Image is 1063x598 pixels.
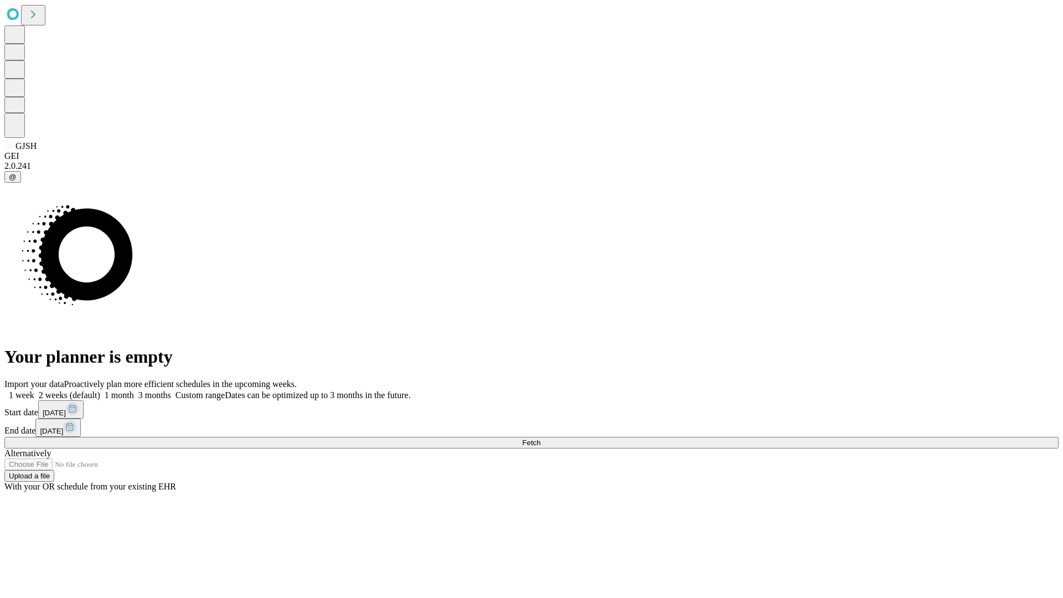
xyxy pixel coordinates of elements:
span: Fetch [522,439,540,447]
div: Start date [4,400,1059,419]
div: 2.0.241 [4,161,1059,171]
h1: Your planner is empty [4,347,1059,367]
span: Alternatively [4,448,51,458]
button: [DATE] [35,419,81,437]
span: GJSH [16,141,37,151]
span: 1 month [105,390,134,400]
span: With your OR schedule from your existing EHR [4,482,176,491]
span: Import your data [4,379,64,389]
span: [DATE] [43,409,66,417]
button: Upload a file [4,470,54,482]
span: 1 week [9,390,34,400]
div: End date [4,419,1059,437]
span: 3 months [138,390,171,400]
span: Custom range [176,390,225,400]
button: [DATE] [38,400,84,419]
span: 2 weeks (default) [39,390,100,400]
div: GEI [4,151,1059,161]
span: Dates can be optimized up to 3 months in the future. [225,390,410,400]
button: @ [4,171,21,183]
button: Fetch [4,437,1059,448]
span: @ [9,173,17,181]
span: Proactively plan more efficient schedules in the upcoming weeks. [64,379,297,389]
span: [DATE] [40,427,63,435]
